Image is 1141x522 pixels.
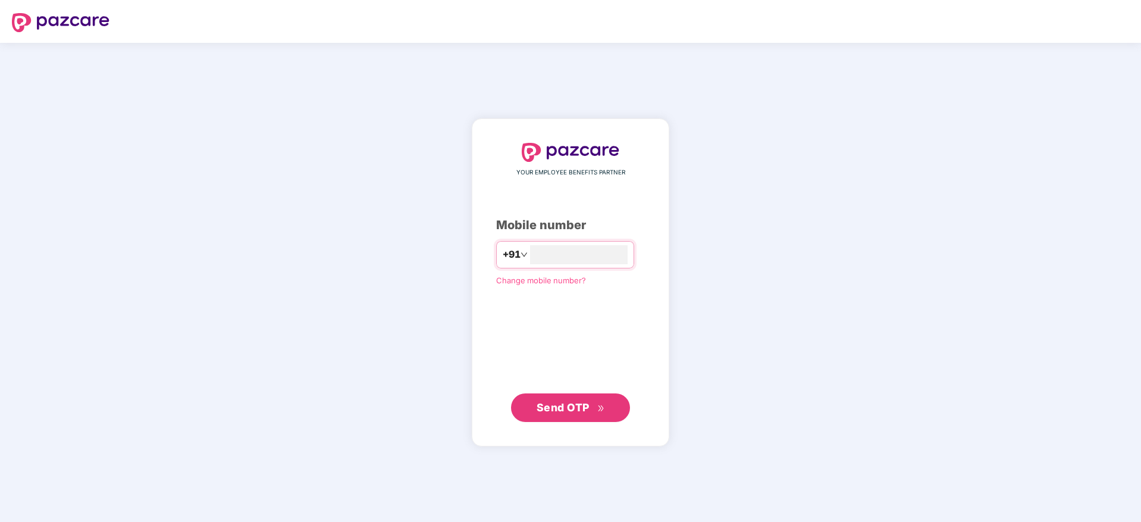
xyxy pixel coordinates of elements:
[521,251,528,258] span: down
[496,276,586,285] a: Change mobile number?
[503,247,521,262] span: +91
[516,168,625,177] span: YOUR EMPLOYEE BENEFITS PARTNER
[522,143,619,162] img: logo
[12,13,109,32] img: logo
[597,405,605,412] span: double-right
[537,401,590,414] span: Send OTP
[496,216,645,235] div: Mobile number
[511,393,630,422] button: Send OTPdouble-right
